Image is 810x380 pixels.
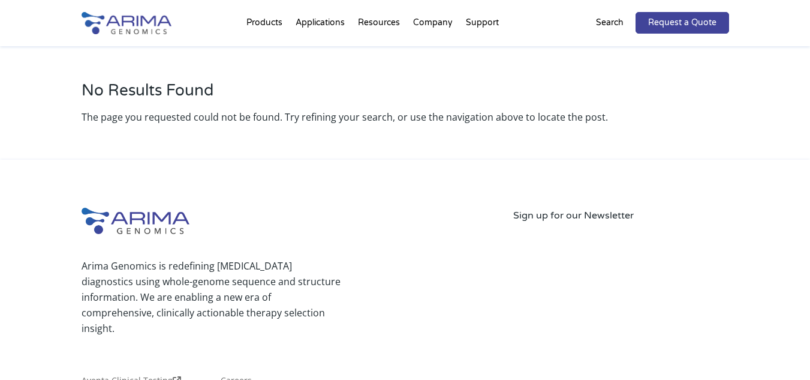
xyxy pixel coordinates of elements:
[513,223,729,313] iframe: Form 0
[82,12,171,34] img: Arima-Genomics-logo
[82,109,729,125] p: The page you requested could not be found. Try refining your search, or use the navigation above ...
[82,258,341,336] p: Arima Genomics is redefining [MEDICAL_DATA] diagnostics using whole-genome sequence and structure...
[513,208,729,223] p: Sign up for our Newsletter
[82,81,729,109] h1: No Results Found
[636,12,729,34] a: Request a Quote
[596,15,624,31] p: Search
[82,208,189,234] img: Arima-Genomics-logo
